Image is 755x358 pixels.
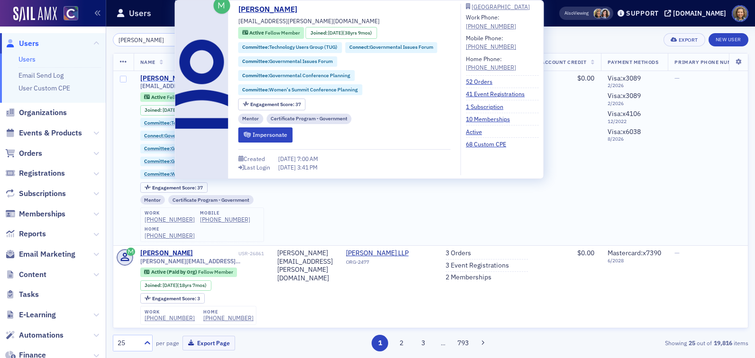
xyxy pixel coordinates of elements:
[238,27,304,39] div: Active: Active: Fellow Member
[242,58,269,64] span: Committee :
[446,273,491,282] a: 2 Memberships
[5,38,39,49] a: Users
[163,107,177,113] span: [DATE]
[140,118,244,127] div: Committee:
[278,155,297,162] span: [DATE]
[277,249,333,282] div: [PERSON_NAME][EMAIL_ADDRESS][PERSON_NAME][DOMAIN_NAME]
[608,127,641,136] span: Visa : x6038
[5,209,65,219] a: Memberships
[543,339,748,347] div: Showing out of items
[5,229,46,239] a: Reports
[144,120,239,126] a: Committee:Technology Users Group (TUG)
[145,232,195,239] div: [PHONE_NUMBER]
[144,145,171,152] span: Committee :
[198,268,233,275] span: Fellow Member
[200,210,250,216] div: mobile
[167,94,202,100] span: Fellow Member
[203,309,254,315] div: home
[328,29,372,37] div: (38yrs 9mos)
[144,94,201,100] a: Active Fellow Member
[712,339,734,347] strong: 19,816
[455,335,471,351] button: 793
[242,86,269,93] span: Committee :
[472,4,530,9] div: [GEOGRAPHIC_DATA]
[144,170,171,177] span: Committee :
[144,119,171,126] span: Committee :
[140,59,155,65] span: Name
[242,72,269,79] span: Committee :
[203,314,254,322] a: [PHONE_NUMBER]
[5,168,65,179] a: Registrations
[129,8,151,19] h1: Users
[163,282,207,288] div: (18yrs 7mos)
[152,296,200,301] div: 3
[437,339,450,347] span: …
[238,98,306,110] div: Engagement Score: 37
[151,268,198,275] span: Active (Paid by Org)
[140,170,264,179] div: Committee:
[18,84,70,92] a: User Custom CPE
[18,55,36,63] a: Users
[664,33,705,46] button: Export
[466,13,516,30] div: Work Phone:
[608,91,641,100] span: Visa : x3089
[466,54,516,72] div: Home Phone:
[466,77,500,86] a: 52 Orders
[346,259,432,268] div: ORG-2477
[278,163,297,171] span: [DATE]
[144,171,260,177] a: Committee:Women's Summit Conference Planning
[608,82,661,89] span: 2 / 2026
[577,249,594,257] span: $0.00
[345,42,437,53] div: Connect:
[13,7,57,22] img: SailAMX
[144,133,228,139] a: Connect:Governmental Issues Forum
[466,4,538,9] a: [GEOGRAPHIC_DATA]
[608,100,661,107] span: 2 / 2026
[466,22,516,30] a: [PHONE_NUMBER]
[673,9,726,18] div: [DOMAIN_NAME]
[140,249,193,258] div: [PERSON_NAME]
[466,140,513,148] a: 68 Custom CPE
[152,184,197,191] span: Engagement Score :
[144,145,235,152] a: Committee:Governmental Issues Forum
[349,44,433,51] a: Connect:Governmental Issues Forum
[140,157,257,166] div: Committee:
[168,195,254,205] div: Certificate Program - Government
[446,249,471,258] a: 3 Orders
[145,107,163,113] span: Joined :
[238,4,304,15] a: [PERSON_NAME]
[674,249,680,257] span: —
[238,84,363,95] div: Committee:
[608,74,641,82] span: Visa : x3089
[152,185,203,190] div: 37
[144,132,164,139] span: Connect :
[238,114,264,125] div: Mentor
[393,335,410,351] button: 2
[19,128,82,138] span: Events & Products
[238,56,337,67] div: Committee:
[144,158,171,164] span: Committee :
[19,229,46,239] span: Reports
[200,216,250,223] a: [PHONE_NUMBER]
[118,338,138,348] div: 25
[608,258,661,264] span: 6 / 2028
[18,71,64,80] a: Email Send Log
[244,165,270,170] div: Last Login
[140,195,165,205] div: Mentor
[5,148,42,159] a: Orders
[5,107,67,118] a: Organizations
[242,58,333,65] a: Committee:Governmental Issues Forum
[145,210,195,216] div: work
[466,127,489,136] a: Active
[328,29,343,36] span: [DATE]
[140,105,211,116] div: Joined: 1986-12-22 00:00:00
[709,33,748,46] a: New User
[163,282,177,288] span: [DATE]
[140,258,264,265] span: [PERSON_NAME][EMAIL_ADDRESS][PERSON_NAME][DOMAIN_NAME]
[346,249,432,258] span: Crowe LLP
[238,17,380,25] span: [EMAIL_ADDRESS][PERSON_NAME][DOMAIN_NAME]
[140,74,193,83] a: [PERSON_NAME]
[145,226,195,232] div: home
